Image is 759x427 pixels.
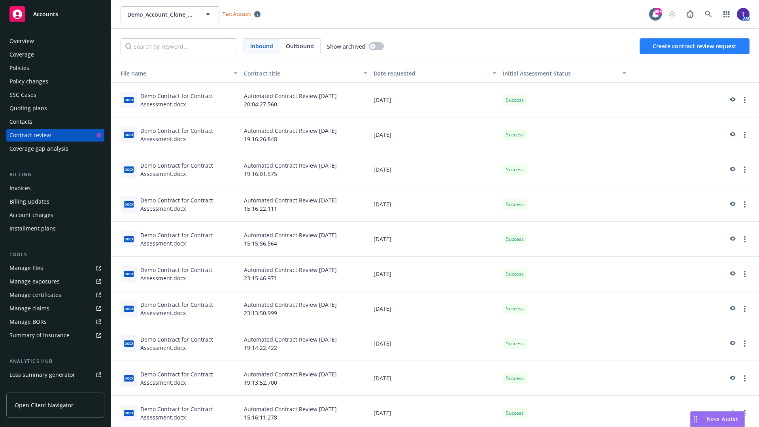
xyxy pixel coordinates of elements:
[506,96,524,104] span: Success
[6,89,104,101] a: SSC Cases
[700,6,716,22] a: Search
[370,83,500,117] div: [DATE]
[9,368,75,381] div: Loss summary generator
[740,408,750,418] a: more
[241,117,370,152] div: Automated Contract Review [DATE] 19:16:26.848
[727,234,737,244] a: preview
[124,97,134,103] span: docx
[9,209,53,221] div: Account charges
[9,262,43,274] div: Manage files
[506,201,524,208] span: Success
[114,69,229,77] div: Toggle SortBy
[250,42,273,50] span: Inbound
[241,187,370,222] div: Automated Contract Review [DATE] 15:16:22.111
[9,142,68,155] div: Coverage gap analysis
[241,326,370,361] div: Automated Contract Review [DATE] 19:14:22.422
[279,39,320,54] span: Outbound
[9,35,34,47] div: Overview
[140,231,238,248] div: Demo Contract for Contract Assessment.docx
[241,222,370,257] div: Automated Contract Review [DATE] 15:15:56.564
[15,401,74,409] span: Open Client Navigator
[241,64,370,83] button: Contract title
[33,11,58,17] span: Accounts
[370,64,500,83] button: Date requested
[9,75,48,88] div: Policy changes
[6,115,104,128] a: Contacts
[740,339,750,348] a: more
[727,374,737,383] a: preview
[6,368,104,381] a: Loss summary generator
[740,200,750,209] a: more
[9,182,31,195] div: Invoices
[219,10,264,18] span: Test Account
[506,375,524,382] span: Success
[503,70,571,77] span: Initial Assessment Status
[727,269,737,279] a: preview
[640,38,750,54] button: Create contract review request
[707,416,738,422] span: Nova Assist
[740,165,750,174] a: more
[682,6,698,22] a: Report a Bug
[727,408,737,418] a: preview
[690,411,745,427] button: Nova Assist
[6,209,104,221] a: Account charges
[121,6,219,22] button: Demo_Account_Clone_QA_CR_Tests_Demo
[140,196,238,213] div: Demo Contract for Contract Assessment.docx
[370,222,500,257] div: [DATE]
[374,69,488,77] div: Date requested
[6,129,104,142] a: Contract review
[244,39,279,54] span: Inbound
[370,326,500,361] div: [DATE]
[740,304,750,314] a: more
[506,131,524,138] span: Success
[114,69,229,77] div: File name
[9,102,47,115] div: Quoting plans
[140,127,238,143] div: Demo Contract for Contract Assessment.docx
[9,129,51,142] div: Contract review
[664,6,680,22] a: Start snowing
[241,83,370,117] div: Automated Contract Review [DATE] 20:04:27.560
[6,182,104,195] a: Invoices
[740,374,750,383] a: more
[9,316,47,328] div: Manage BORs
[719,6,734,22] a: Switch app
[9,195,49,208] div: Billing updates
[6,222,104,235] a: Installment plans
[286,42,314,50] span: Outbound
[121,38,237,54] input: Search by keyword...
[241,291,370,326] div: Automated Contract Review [DATE] 23:13:50.999
[9,222,56,235] div: Installment plans
[6,171,104,179] div: Billing
[506,270,524,278] span: Success
[244,69,359,77] div: Contract title
[327,42,366,51] span: Show archived
[653,42,736,50] span: Create contract review request
[506,166,524,173] span: Success
[124,340,134,346] span: docx
[727,339,737,348] a: preview
[6,48,104,61] a: Coverage
[506,410,524,417] span: Success
[9,329,70,342] div: Summary of insurance
[740,130,750,140] a: more
[9,302,49,315] div: Manage claims
[6,262,104,274] a: Manage files
[727,165,737,174] a: preview
[740,95,750,105] a: more
[124,375,134,381] span: docx
[241,361,370,396] div: Automated Contract Review [DATE] 19:13:52.700
[9,289,61,301] div: Manage certificates
[506,305,524,312] span: Success
[241,152,370,187] div: Automated Contract Review [DATE] 19:16:01.575
[6,35,104,47] a: Overview
[124,132,134,138] span: docx
[370,257,500,291] div: [DATE]
[124,201,134,207] span: docx
[140,266,238,282] div: Demo Contract for Contract Assessment.docx
[9,48,34,61] div: Coverage
[6,275,104,288] a: Manage exposures
[124,236,134,242] span: docx
[691,412,700,427] div: Drag to move
[727,304,737,314] a: preview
